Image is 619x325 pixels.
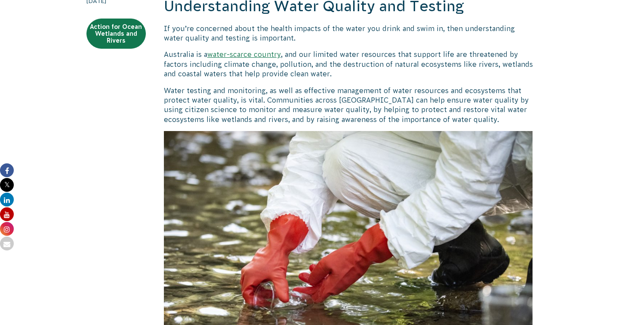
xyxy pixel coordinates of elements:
a: Action for Ocean Wetlands and Rivers [86,19,146,49]
p: Australia is a , and our limited water resources that support life are threatened by factors incl... [164,50,533,78]
a: water-scarce country [207,50,281,58]
p: If you’re concerned about the health impacts of the water you drink and swim in, then understandi... [164,24,533,43]
p: Water testing and monitoring, as well as effective management of water resources and ecosystems t... [164,86,533,125]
